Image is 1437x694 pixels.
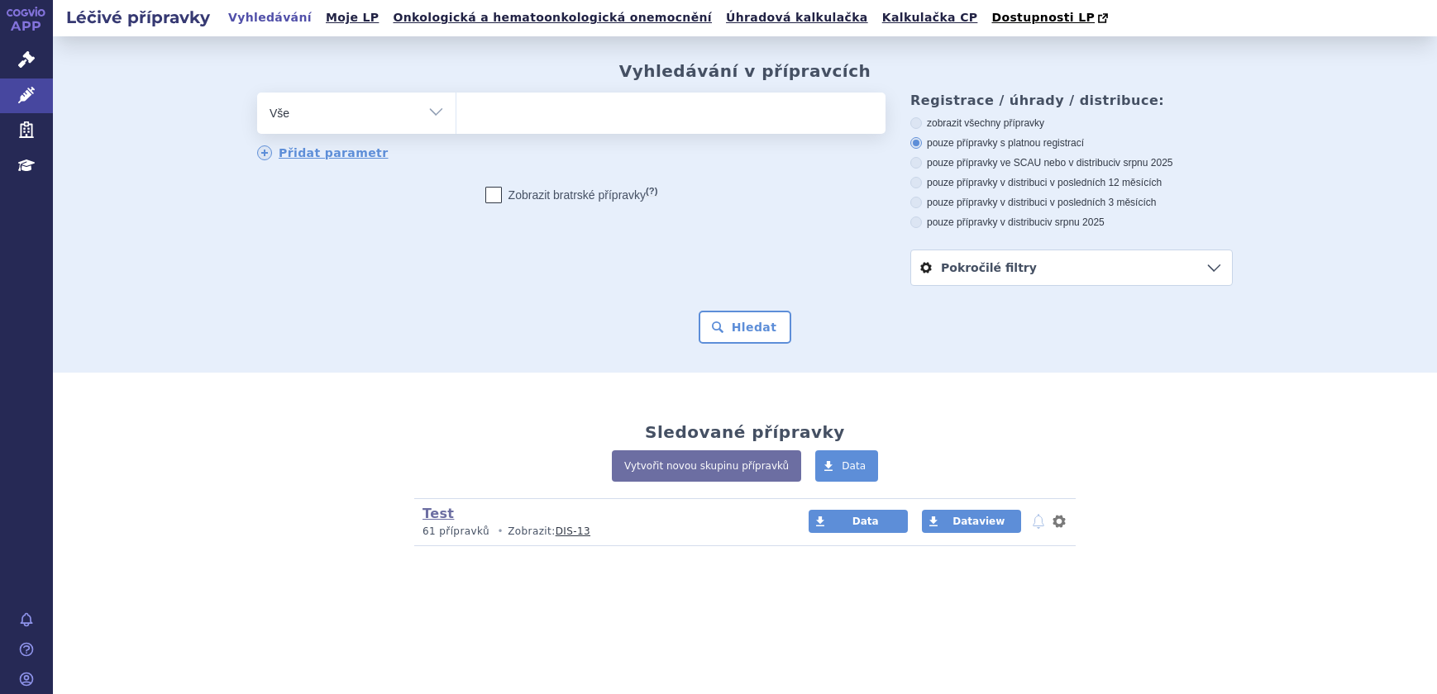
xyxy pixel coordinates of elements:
[423,525,777,539] p: Zobrazit:
[53,6,223,29] h2: Léčivé přípravky
[910,196,1233,209] label: pouze přípravky v distribuci v posledních 3 měsících
[910,176,1233,189] label: pouze přípravky v distribuci v posledních 12 měsících
[910,136,1233,150] label: pouze přípravky s platnou registrací
[721,7,873,29] a: Úhradová kalkulačka
[1051,511,1067,531] button: nastavení
[910,93,1233,108] h3: Registrace / úhrady / distribuce:
[842,460,866,472] span: Data
[321,7,384,29] a: Moje LP
[922,510,1021,533] a: Dataview
[911,250,1232,285] a: Pokročilé filtry
[986,7,1116,30] a: Dostupnosti LP
[423,506,454,521] a: Test
[645,422,845,442] h2: Sledované přípravky
[423,525,489,537] span: 61 přípravků
[991,11,1095,24] span: Dostupnosti LP
[910,156,1233,169] label: pouze přípravky ve SCAU nebo v distribuci
[815,450,878,482] a: Data
[1047,216,1104,228] span: v srpnu 2025
[485,187,658,203] label: Zobrazit bratrské přípravky
[852,516,879,527] span: Data
[877,7,983,29] a: Kalkulačka CP
[493,525,508,539] i: •
[257,145,389,160] a: Přidat parametr
[223,7,317,29] a: Vyhledávání
[388,7,717,29] a: Onkologická a hematoonkologická onemocnění
[619,61,871,81] h2: Vyhledávání v přípravcích
[1030,511,1047,531] button: notifikace
[699,311,792,344] button: Hledat
[646,186,657,197] abbr: (?)
[910,216,1233,229] label: pouze přípravky v distribuci
[910,116,1233,130] label: zobrazit všechny přípravky
[1115,157,1172,169] span: v srpnu 2025
[556,525,590,537] a: DIS-13
[952,516,1005,527] span: Dataview
[612,450,801,482] a: Vytvořit novou skupinu přípravků
[809,510,908,533] a: Data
